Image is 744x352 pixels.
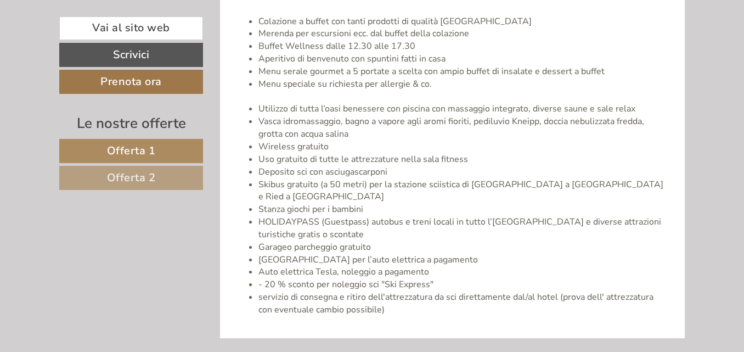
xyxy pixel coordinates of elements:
[59,113,203,133] div: Le nostre offerte
[258,178,669,204] li: Skibus gratuito (a 50 metri) per la stazione sciistica di [GEOGRAPHIC_DATA] a [GEOGRAPHIC_DATA] e...
[258,241,669,254] li: Garageo parcheggio gratuito
[107,143,156,158] span: Offerta 1
[59,43,203,67] a: Scrivici
[258,78,669,103] li: Menu speciale su richiesta per allergie & co.
[16,53,166,61] small: 19:33
[258,266,669,278] li: Auto elettrica Tesla, noleggio a pagamento
[8,30,172,63] div: Buon giorno, come possiamo aiutarla?
[258,40,669,53] li: Buffet Wellness dalle 12.30 alle 17.30
[59,16,203,40] a: Vai al sito web
[258,53,669,65] li: Aperitivo di benvenuto con spuntini fatti in casa
[258,291,669,316] li: servizio di consegna e ritiro dell'attrezzatura da sci direttamente dal/al hotel (prova dell' att...
[258,115,669,141] li: Vasca idromassaggio, bagno a vapore agli aromi fioriti, pediluvio Kneipp, doccia nebulizzata fred...
[374,284,433,309] button: Invia
[59,70,203,94] a: Prenota ora
[16,32,166,41] div: Hotel Kristall
[258,65,669,78] li: Menu serale gourmet a 5 portate a scelta con ampio buffet di insalate e dessert a buffet
[107,170,156,185] span: Offerta 2
[258,153,669,166] li: Uso gratuito di tutte le attrezzature nella sala fitness
[258,278,669,291] li: - 20 % sconto per noleggio sci "Ski Express"
[258,254,669,266] li: [GEOGRAPHIC_DATA] per l’auto elettrica a pagamento
[258,166,669,178] li: Deposito sci con asciugascarponi
[258,27,669,40] li: Merenda per escursioni ecc. dal buffet della colazione
[258,103,669,115] li: Utilizzo di tutta l’oasi benessere con piscina con massaggio integrato, diverse saune e sale relax
[258,203,669,216] li: Stanza giochi per i bambini
[258,216,669,241] li: HOLIDAYPASS (Guestpass) autobus e treni locali in tutto l’[GEOGRAPHIC_DATA] e diverse attrazioni ...
[258,141,669,153] li: Wireless gratuito
[258,15,669,28] li: Colazione a buffet con tanti prodotti di qualità [GEOGRAPHIC_DATA]
[195,8,237,27] div: [DATE]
